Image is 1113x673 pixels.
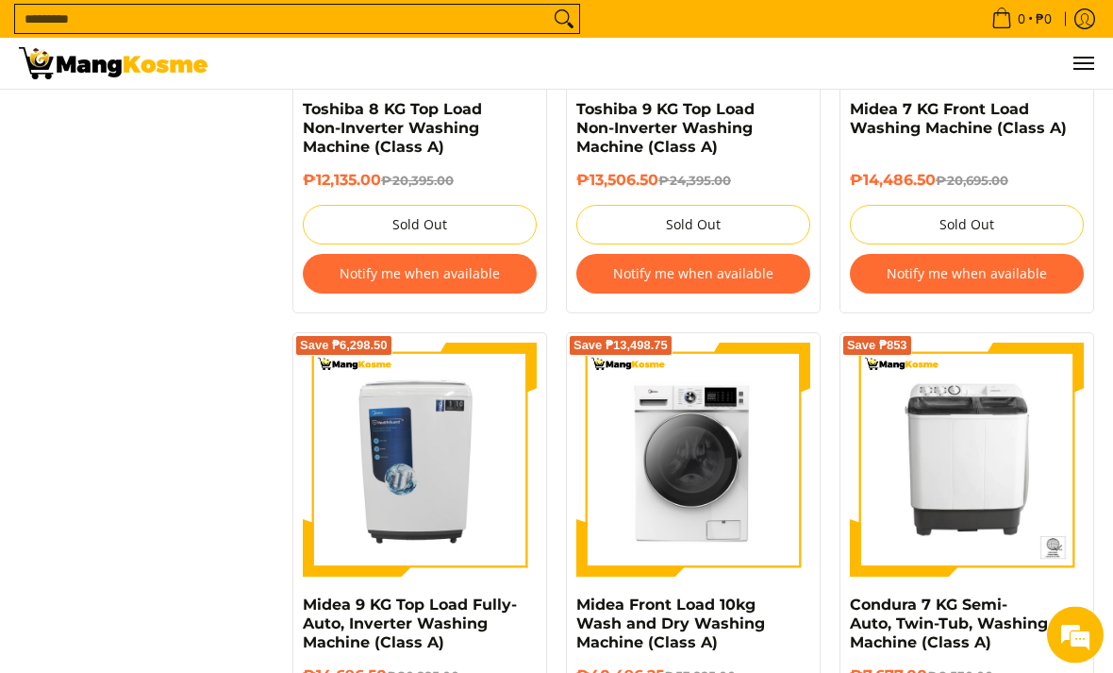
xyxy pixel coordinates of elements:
button: Notify me when available [850,255,1084,294]
del: ₱20,695.00 [936,174,1008,189]
span: 0 [1015,12,1028,25]
span: Save ₱853 [847,341,907,352]
a: Toshiba 8 KG Top Load Non-Inverter Washing Machine (Class A) [303,101,482,157]
div: Leave a message [98,106,317,130]
a: Midea 7 KG Front Load Washing Machine (Class A) [850,101,1067,138]
ul: Customer Navigation [226,38,1094,89]
nav: Main Menu [226,38,1094,89]
a: Midea 9 KG Top Load Fully-Auto, Inverter Washing Machine (Class A) [303,597,517,652]
button: Sold Out [576,206,810,245]
h6: ₱12,135.00 [303,172,537,192]
span: • [986,8,1057,29]
span: Save ₱13,498.75 [573,341,668,352]
h6: ₱13,506.50 [576,172,810,192]
img: Washing Machines l Mang Kosme: Home Appliances Warehouse Sale Partner [19,47,208,79]
button: Sold Out [303,206,537,245]
a: Toshiba 9 KG Top Load Non-Inverter Washing Machine (Class A) [576,101,755,157]
span: ₱0 [1033,12,1055,25]
a: Condura 7 KG Semi-Auto, Twin-Tub, Washing Machine (Class A) [850,597,1048,652]
span: We are offline. Please leave us a message. [40,210,329,401]
h6: ₱14,486.50 [850,172,1084,192]
em: Submit [276,528,342,553]
del: ₱24,395.00 [658,174,731,189]
img: Midea Front Load 10kg Wash and Dry Washing Machine (Class A) [576,344,810,578]
div: Minimize live chat window [309,9,355,55]
button: Search [549,5,579,33]
textarea: Type your message and click 'Submit' [9,462,359,528]
span: Save ₱6,298.50 [300,341,388,352]
button: Menu [1071,38,1094,89]
button: Notify me when available [303,255,537,294]
img: Midea 9 KG Top Load Fully-Auto, Inverter Washing Machine (Class A) [303,344,537,578]
img: condura-semi-automatic-7-kilos-twin-tub-washing-machine-front-view-mang-kosme [850,344,1084,578]
button: Notify me when available [576,255,810,294]
del: ₱20,395.00 [381,174,454,189]
button: Sold Out [850,206,1084,245]
a: Midea Front Load 10kg Wash and Dry Washing Machine (Class A) [576,597,765,652]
